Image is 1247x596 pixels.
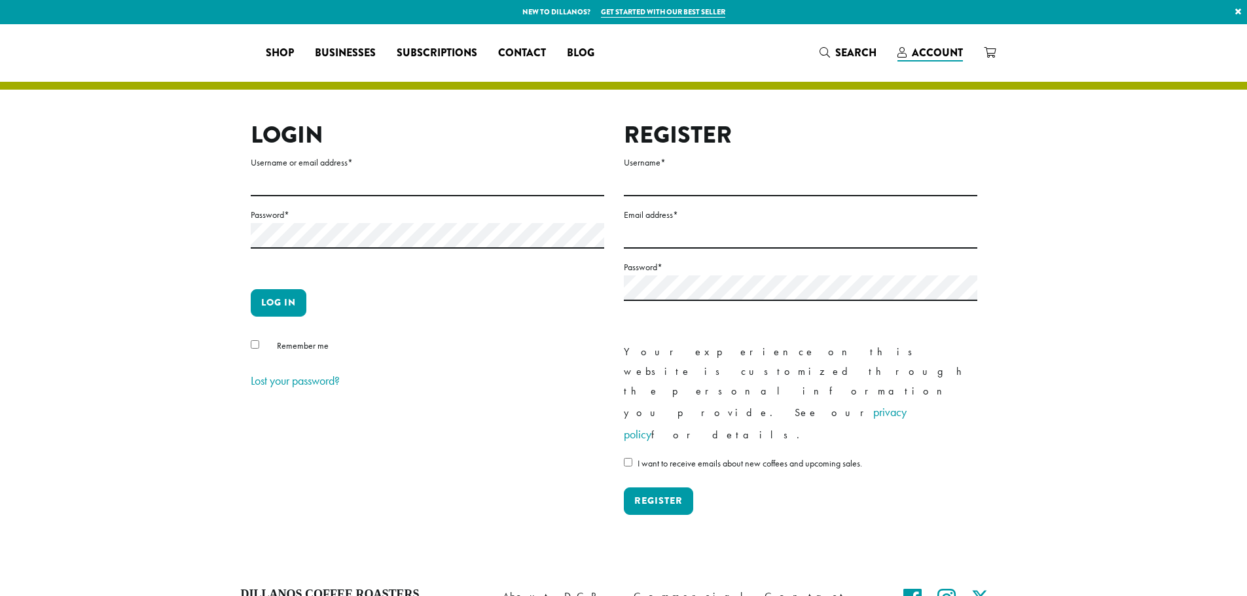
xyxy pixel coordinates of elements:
[624,121,977,149] h2: Register
[266,45,294,61] span: Shop
[624,487,693,515] button: Register
[601,7,725,18] a: Get started with our best seller
[315,45,376,61] span: Businesses
[567,45,594,61] span: Blog
[397,45,477,61] span: Subscriptions
[498,45,546,61] span: Contact
[624,207,977,223] label: Email address
[251,207,604,223] label: Password
[251,289,306,317] button: Log in
[638,457,862,469] span: I want to receive emails about new coffees and upcoming sales.
[835,45,877,60] span: Search
[251,154,604,171] label: Username or email address
[809,42,887,63] a: Search
[624,154,977,171] label: Username
[251,121,604,149] h2: Login
[255,43,304,63] a: Shop
[277,340,329,351] span: Remember me
[624,342,977,446] p: Your experience on this website is customized through the personal information you provide. See o...
[912,45,963,60] span: Account
[251,373,340,388] a: Lost your password?
[624,458,632,466] input: I want to receive emails about new coffees and upcoming sales.
[624,259,977,275] label: Password
[624,404,907,442] a: privacy policy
